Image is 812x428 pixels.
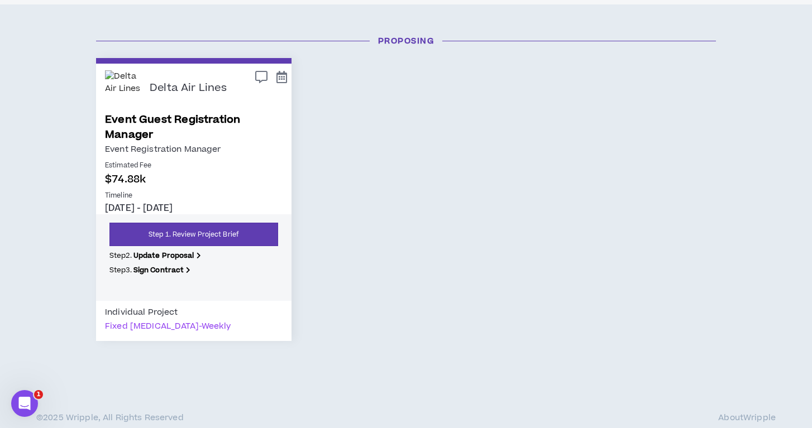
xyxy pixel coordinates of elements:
b: Update Proposal [133,251,194,261]
img: Delta Air Lines [105,70,141,107]
a: Event Guest Registration Manager [105,112,283,142]
span: 1 [34,390,43,399]
a: AboutWripple [718,413,776,422]
h3: Proposing [88,35,724,47]
p: [DATE] - [DATE] [105,202,283,214]
div: Individual Project [105,305,178,319]
p: Step 3 . [109,265,278,275]
p: Estimated Fee [105,161,283,171]
p: © 2025 Wripple , All Rights Reserved [36,413,184,422]
p: Event Registration Manager [105,142,283,156]
div: Fixed [MEDICAL_DATA] [105,319,231,333]
p: Step 2 . [109,251,278,261]
p: Delta Air Lines [150,82,227,95]
p: Timeline [105,191,283,201]
span: - weekly [199,320,231,332]
iframe: Intercom live chat [11,390,38,417]
a: Step 1. Review Project Brief [109,223,278,246]
b: Sign Contract [133,265,184,275]
p: $74.88k [105,172,283,187]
